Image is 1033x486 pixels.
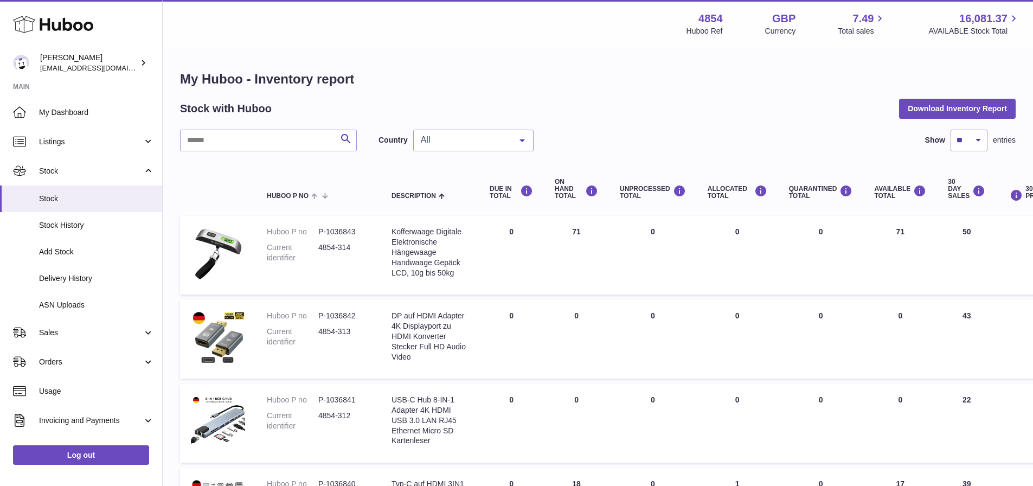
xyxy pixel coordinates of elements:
span: Add Stock [39,247,154,257]
span: 0 [819,395,823,404]
td: 0 [544,300,609,379]
span: Invoicing and Payments [39,415,143,426]
dd: 4854-313 [318,327,370,347]
label: Show [925,135,945,145]
dt: Huboo P no [267,227,318,237]
td: 0 [863,384,937,463]
td: 0 [544,384,609,463]
span: Listings [39,137,143,147]
td: 0 [479,300,544,379]
div: UNPROCESSED Total [620,185,686,200]
td: 0 [609,216,697,295]
span: 0 [819,227,823,236]
dt: Huboo P no [267,395,318,405]
span: Description [392,193,436,200]
dd: P-1036842 [318,311,370,321]
a: Log out [13,445,149,465]
td: 0 [609,384,697,463]
dd: 4854-312 [318,411,370,431]
span: 16,081.37 [959,11,1008,26]
div: AVAILABLE Total [874,185,926,200]
td: 0 [697,300,778,379]
img: internalAdmin-4854@internal.huboo.com [13,55,29,71]
span: ASN Uploads [39,300,154,310]
img: product image [191,227,245,281]
dt: Current identifier [267,327,318,347]
div: 30 DAY SALES [948,178,985,200]
span: Usage [39,386,154,397]
span: Orders [39,357,143,367]
div: ALLOCATED Total [708,185,767,200]
dd: 4854-314 [318,242,370,263]
td: 0 [697,216,778,295]
td: 43 [937,300,996,379]
td: 0 [479,384,544,463]
td: 0 [479,216,544,295]
span: Delivery History [39,273,154,284]
button: Download Inventory Report [899,99,1016,118]
div: QUARANTINED Total [789,185,853,200]
a: 16,081.37 AVAILABLE Stock Total [928,11,1020,36]
span: 7.49 [853,11,874,26]
span: Stock [39,166,143,176]
span: Huboo P no [267,193,309,200]
span: Sales [39,328,143,338]
span: AVAILABLE Stock Total [928,26,1020,36]
span: Total sales [838,26,886,36]
span: entries [993,135,1016,145]
td: 0 [863,300,937,379]
div: [PERSON_NAME] [40,53,138,73]
td: 22 [937,384,996,463]
div: Kofferwaage Digitale Elektronische Hängewaage Handwaage Gepäck LCD, 10g bis 50kg [392,227,468,278]
span: Stock [39,194,154,204]
div: Currency [765,26,796,36]
span: [EMAIL_ADDRESS][DOMAIN_NAME] [40,63,159,72]
dd: P-1036843 [318,227,370,237]
td: 0 [609,300,697,379]
div: USB-C Hub 8-IN-1 Adapter 4K HDMI USB 3.0 LAN RJ45 Ethernet Micro SD Kartenleser [392,395,468,446]
td: 71 [863,216,937,295]
span: My Dashboard [39,107,154,118]
div: ON HAND Total [555,178,598,200]
div: Huboo Ref [686,26,723,36]
label: Country [378,135,408,145]
a: 7.49 Total sales [838,11,886,36]
div: DP auf HDMI Adapter 4K Displayport zu HDMI Konverter Stecker Full HD Audio Video [392,311,468,362]
strong: GBP [772,11,795,26]
div: DUE IN TOTAL [490,185,533,200]
span: All [418,135,511,145]
span: 0 [819,311,823,320]
dt: Huboo P no [267,311,318,321]
h1: My Huboo - Inventory report [180,71,1016,88]
td: 50 [937,216,996,295]
dt: Current identifier [267,242,318,263]
strong: 4854 [698,11,723,26]
img: product image [191,311,245,365]
dd: P-1036841 [318,395,370,405]
img: product image [191,395,245,449]
span: Stock History [39,220,154,231]
td: 71 [544,216,609,295]
dt: Current identifier [267,411,318,431]
h2: Stock with Huboo [180,101,272,116]
td: 0 [697,384,778,463]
